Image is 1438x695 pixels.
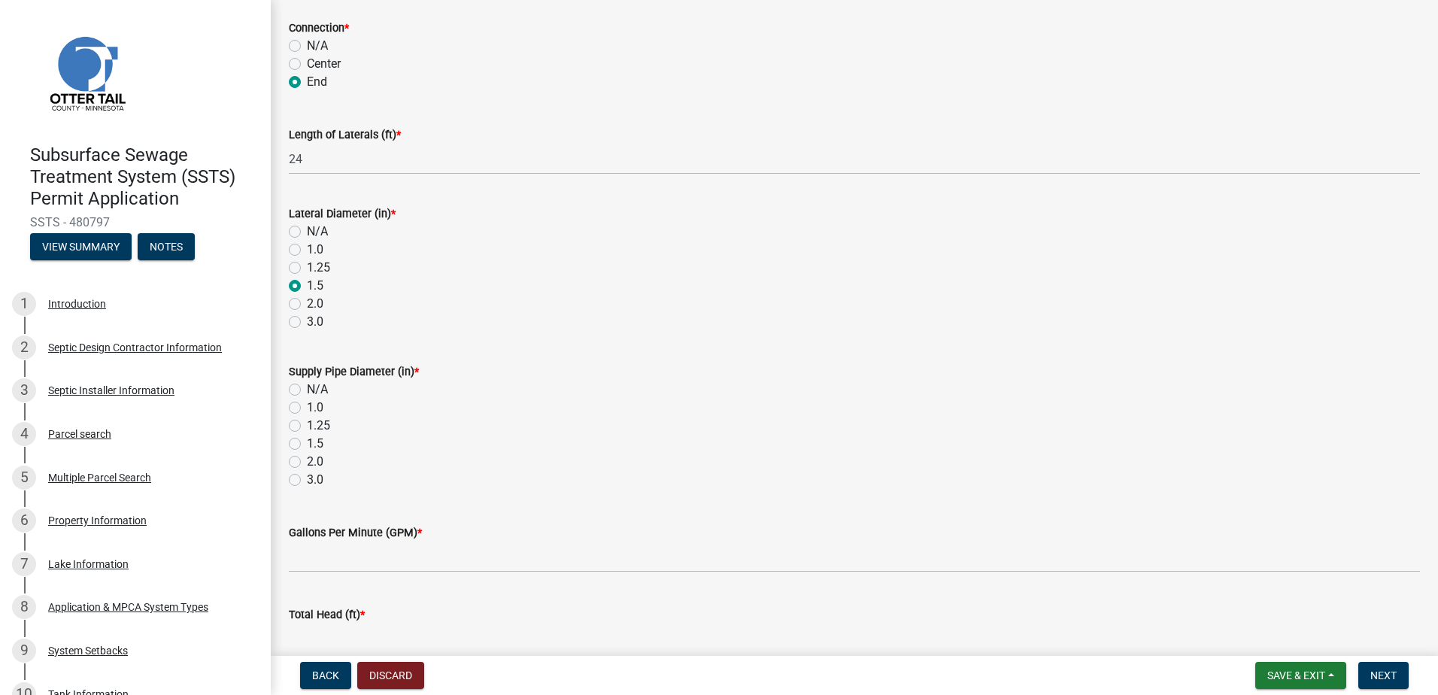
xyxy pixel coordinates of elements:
div: Application & MPCA System Types [48,602,208,612]
div: 9 [12,639,36,663]
label: Connection [289,23,349,34]
div: 3 [12,378,36,402]
button: Next [1358,662,1409,689]
span: Next [1370,669,1397,681]
span: Save & Exit [1267,669,1325,681]
label: Lateral Diameter (in) [289,209,396,220]
label: 1.25 [307,417,330,435]
label: 1.0 [307,399,323,417]
label: N/A [307,381,328,399]
div: 6 [12,508,36,533]
button: Notes [138,233,195,260]
label: 1.5 [307,277,323,295]
div: Lake Information [48,559,129,569]
div: Multiple Parcel Search [48,472,151,483]
div: 8 [12,595,36,619]
label: 3.0 [307,471,323,489]
div: Property Information [48,515,147,526]
span: SSTS - 480797 [30,215,241,229]
div: 1 [12,292,36,316]
div: System Setbacks [48,645,128,656]
div: Introduction [48,299,106,309]
label: Supply Pipe Diameter (in) [289,367,419,378]
label: 2.0 [307,453,323,471]
label: Total Head (ft) [289,610,365,621]
label: Gallons Per Minute (GPM) [289,528,422,539]
label: N/A [307,37,328,55]
label: 3.0 [307,313,323,331]
div: Septic Design Contractor Information [48,342,222,353]
div: 7 [12,552,36,576]
div: 4 [12,422,36,446]
label: 1.5 [307,435,323,453]
label: 1.25 [307,259,330,277]
wm-modal-confirm: Summary [30,242,132,254]
button: Discard [357,662,424,689]
div: 5 [12,466,36,490]
wm-modal-confirm: Notes [138,242,195,254]
div: 2 [12,335,36,360]
label: Center [307,55,341,73]
img: Otter Tail County, Minnesota [30,16,143,129]
span: Back [312,669,339,681]
label: Length of Laterals (ft) [289,130,401,141]
div: Parcel search [48,429,111,439]
div: Septic Installer Information [48,385,174,396]
label: End [307,73,327,91]
button: Save & Exit [1255,662,1346,689]
h4: Subsurface Sewage Treatment System (SSTS) Permit Application [30,144,259,209]
button: View Summary [30,233,132,260]
label: 2.0 [307,295,323,313]
button: Back [300,662,351,689]
label: N/A [307,223,328,241]
label: 1.0 [307,241,323,259]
